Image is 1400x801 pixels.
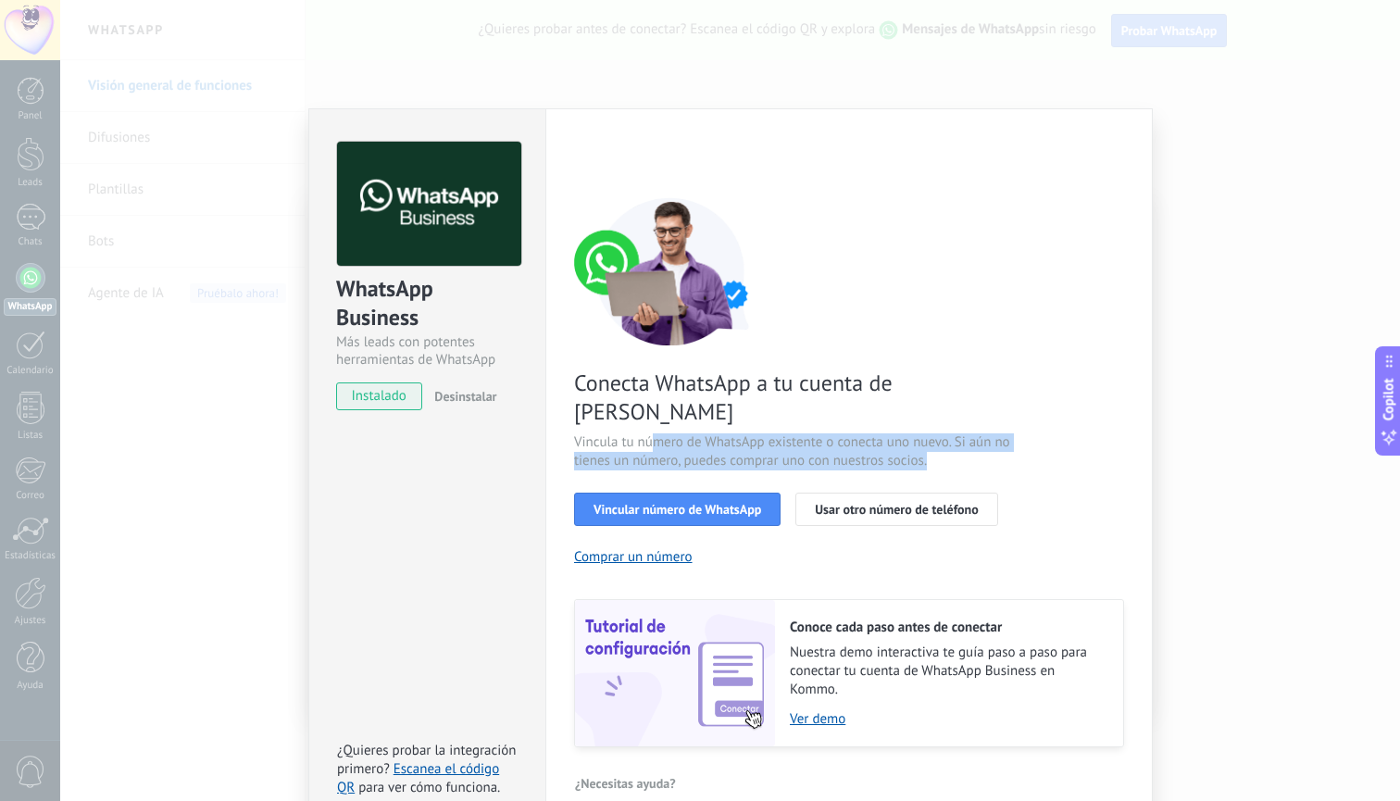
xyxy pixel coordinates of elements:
span: Vincula tu número de WhatsApp existente o conecta uno nuevo. Si aún no tienes un número, puedes c... [574,433,1015,470]
img: logo_main.png [337,142,521,267]
button: ¿Necesitas ayuda? [574,770,677,797]
button: Vincular número de WhatsApp [574,493,781,526]
span: Copilot [1380,378,1398,420]
img: connect number [574,197,769,345]
div: WhatsApp Business [336,274,519,333]
button: Desinstalar [427,382,496,410]
span: Nuestra demo interactiva te guía paso a paso para conectar tu cuenta de WhatsApp Business en Kommo. [790,644,1105,699]
div: Más leads con potentes herramientas de WhatsApp [336,333,519,369]
span: Vincular número de WhatsApp [594,503,761,516]
h2: Conoce cada paso antes de conectar [790,619,1105,636]
button: Usar otro número de teléfono [795,493,997,526]
span: Desinstalar [434,388,496,405]
a: Escanea el código QR [337,760,499,796]
span: Conecta WhatsApp a tu cuenta de [PERSON_NAME] [574,369,1015,426]
span: instalado [337,382,421,410]
span: Usar otro número de teléfono [815,503,978,516]
span: para ver cómo funciona. [358,779,500,796]
span: ¿Necesitas ayuda? [575,777,676,790]
span: ¿Quieres probar la integración primero? [337,742,517,778]
a: Ver demo [790,710,1105,728]
button: Comprar un número [574,548,693,566]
